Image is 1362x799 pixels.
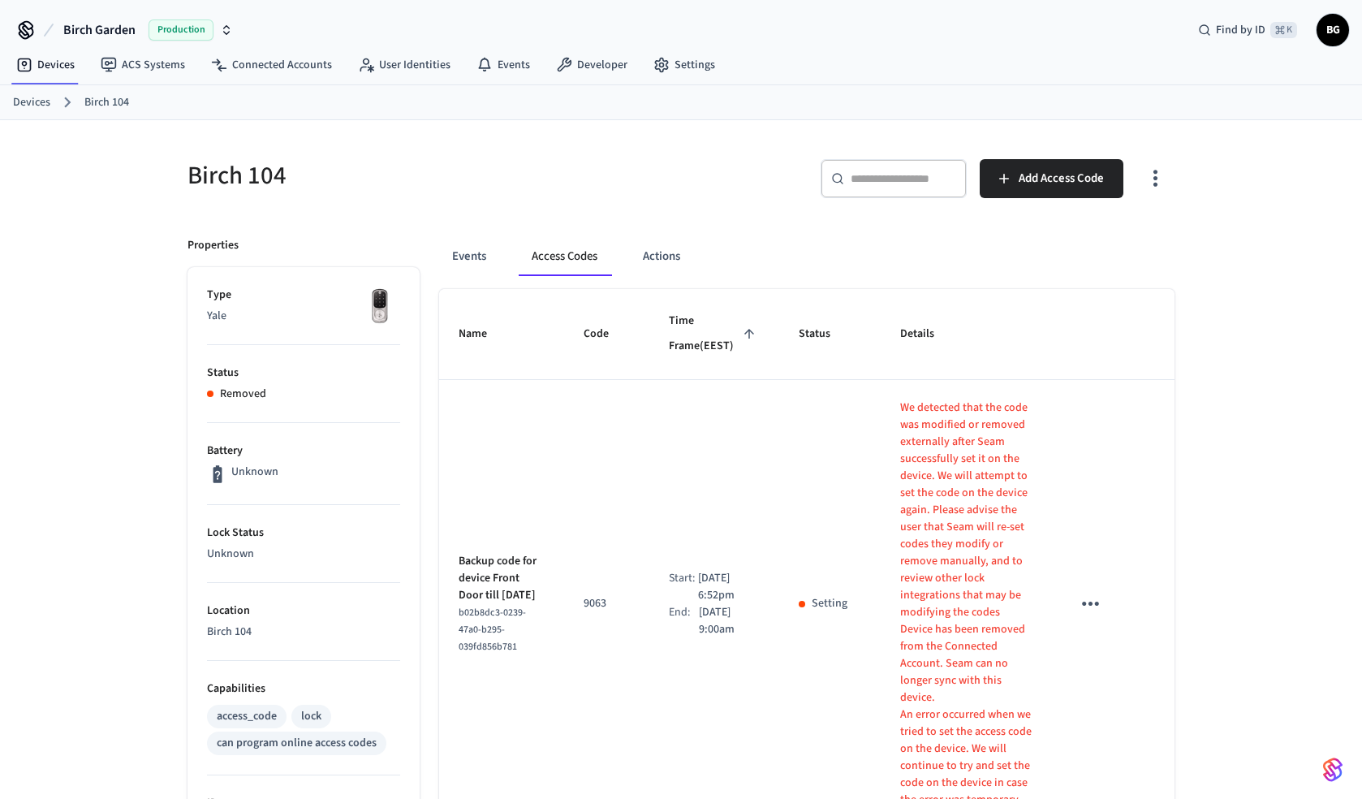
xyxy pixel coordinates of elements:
p: Birch 104 [207,624,400,641]
span: Production [149,19,213,41]
div: access_code [217,708,277,725]
p: Location [207,602,400,620]
p: Status [207,365,400,382]
span: ⌘ K [1270,22,1297,38]
p: [DATE] 9:00am [699,604,760,638]
span: Time Frame(EEST) [669,309,760,360]
p: Backup code for device Front Door till [DATE] [459,553,545,604]
a: Devices [13,94,50,111]
span: Status [799,322,851,347]
p: Unknown [207,546,400,563]
p: Setting [812,595,847,612]
div: can program online access codes [217,735,377,752]
div: lock [301,708,321,725]
span: Details [900,322,955,347]
span: Name [459,322,508,347]
button: BG [1317,14,1349,46]
a: User Identities [345,50,463,80]
a: ACS Systems [88,50,198,80]
p: Lock Status [207,525,400,542]
div: Start: [669,570,698,604]
img: Yale Assure Touchscreen Wifi Smart Lock, Satin Nickel, Front [360,287,400,327]
p: [DATE] 6:52pm [698,570,759,604]
span: Birch Garden [63,20,136,40]
a: Connected Accounts [198,50,345,80]
a: Devices [3,50,88,80]
a: Events [463,50,543,80]
p: Properties [187,237,239,254]
p: 9063 [584,595,630,612]
img: SeamLogoGradient.69752ec5.svg [1323,757,1343,783]
button: Events [439,237,499,276]
p: We detected that the code was modified or removed externally after Seam successfully set it on th... [900,399,1032,621]
p: Battery [207,443,400,460]
div: End: [669,604,699,638]
span: b02b8dc3-0239-47a0-b295-039fd856b781 [459,606,526,654]
span: Code [584,322,630,347]
button: Access Codes [519,237,610,276]
p: Removed [220,386,266,403]
div: ant example [439,237,1175,276]
button: Actions [630,237,693,276]
a: Developer [543,50,640,80]
p: Type [207,287,400,304]
span: BG [1318,15,1347,45]
a: Settings [640,50,728,80]
span: Add Access Code [1019,168,1104,189]
span: Find by ID [1216,22,1265,38]
button: Add Access Code [980,159,1123,198]
h5: Birch 104 [187,159,671,192]
p: Capabilities [207,680,400,698]
div: Find by ID⌘ K [1185,15,1310,45]
p: Yale [207,308,400,325]
p: Unknown [231,464,278,481]
a: Birch 104 [84,94,129,111]
p: Device has been removed from the Connected Account. Seam can no longer sync with this device. [900,621,1032,706]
